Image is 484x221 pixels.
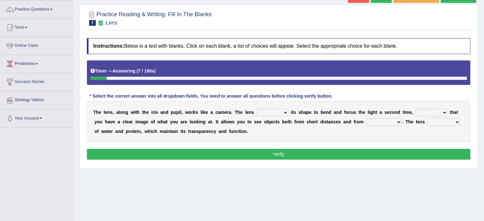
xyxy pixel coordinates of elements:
[119,110,120,115] b: l
[370,110,373,115] b: g
[196,119,199,124] b: k
[188,129,190,134] b: t
[241,129,244,134] b: o
[289,119,292,124] b: h
[294,110,296,115] b: s
[166,119,168,124] b: t
[87,93,335,100] div: * Select the correct answer into all dropdown fields. You need to answer all questions before cli...
[226,119,229,124] b: o
[155,110,158,115] b: s
[89,20,96,26] span: 7
[193,110,196,115] b: k
[179,110,180,115] b: i
[408,119,411,124] b: h
[170,119,172,124] b: y
[314,110,315,115] b: t
[163,110,166,115] b: n
[273,119,276,124] b: c
[105,110,108,115] b: e
[141,119,143,124] b: a
[219,129,221,134] b: a
[126,129,129,134] b: p
[292,110,294,115] b: t
[405,110,409,115] b: m
[218,110,221,115] b: a
[105,119,108,124] b: h
[123,110,126,115] b: n
[0,91,73,107] a: Strategy Videos
[189,110,192,115] b: o
[135,110,137,115] b: t
[126,119,129,124] b: e
[338,119,341,124] b: s
[183,129,186,134] b: s
[348,119,351,124] b: d
[312,119,315,124] b: o
[323,119,324,124] b: i
[240,110,243,115] b: e
[180,129,182,134] b: i
[246,110,249,115] b: e
[146,110,149,115] b: e
[239,119,242,124] b: o
[232,119,235,124] b: s
[97,20,104,26] small: Exam occurring question
[224,110,227,115] b: e
[285,119,288,124] b: o
[221,119,223,124] b: a
[170,129,172,134] b: t
[288,119,289,124] b: t
[360,110,363,115] b: h
[123,119,125,124] b: c
[294,119,296,124] b: f
[0,109,73,125] a: Your Account
[225,119,226,124] b: l
[227,110,228,115] b: r
[369,110,370,115] b: i
[339,110,342,115] b: d
[411,119,413,124] b: e
[320,119,323,124] b: d
[125,119,126,124] b: l
[0,55,73,71] a: Predictions
[344,110,346,115] b: f
[101,129,105,134] b: w
[348,110,351,115] b: c
[417,119,420,124] b: e
[197,129,199,134] b: s
[405,119,408,124] b: T
[111,129,113,134] b: r
[200,110,202,115] b: l
[87,38,470,54] h4: Below is a text with blanks. Click on each blank, a list of choices will appear. Select the appro...
[384,110,387,115] b: s
[176,110,179,115] b: p
[221,129,224,134] b: n
[97,129,99,134] b: f
[354,110,356,115] b: s
[144,129,148,134] b: w
[172,129,174,134] b: a
[298,119,300,124] b: o
[252,110,254,115] b: s
[161,119,164,124] b: h
[245,110,246,115] b: l
[359,110,360,115] b: t
[141,129,142,134] b: ,
[106,20,117,26] small: Lens
[395,110,397,115] b: n
[309,110,312,115] b: e
[135,119,137,124] b: i
[360,119,363,124] b: m
[331,119,333,124] b: n
[306,119,309,124] b: s
[93,110,96,115] b: T
[0,1,73,17] a: Practice Questions
[244,129,247,134] b: n
[110,110,113,115] b: s
[134,129,137,134] b: e
[403,110,404,115] b: t
[259,119,262,124] b: e
[215,110,218,115] b: c
[327,119,328,124] b: t
[422,119,425,124] b: s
